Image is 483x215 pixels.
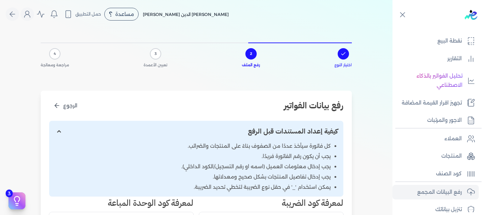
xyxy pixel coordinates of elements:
[144,62,167,68] span: تعيين الأعمدة
[49,197,193,209] h3: لمعرفة كود الوحدة المباعة
[444,134,462,143] p: العملاء
[392,185,479,200] a: رفع البيانات المجمع
[63,102,77,109] span: الرجوع
[55,163,331,170] li: يجب إدخال معلومات العميل (اسمه او رقم التسجيل/الكود الداخلي).
[199,197,343,209] h3: لمعرفة كود الضريبة
[242,62,260,68] span: رفع الملف
[115,12,134,17] span: مساعدة
[435,205,462,214] p: تنزيل بياناتك
[143,12,229,17] span: [PERSON_NAME] الدين [PERSON_NAME]
[437,36,462,46] p: نقطة البيع
[392,34,479,49] a: نقطة البيع
[54,51,56,57] span: 4
[55,183,331,191] li: يمكن استخدام '_' في حقل نوع الضريبة لتخطي تحديد الضريبة.
[392,131,479,146] a: العملاء
[392,51,479,66] a: التقارير
[392,69,479,92] a: تحليل الفواتير بالذكاء الاصطناعي
[155,51,157,57] span: 3
[41,62,69,68] span: مراجعة ومعالجة
[417,188,462,197] p: رفع البيانات المجمع
[334,62,352,68] span: اختيار النوع
[6,189,13,197] span: 3
[441,152,462,161] p: المنتجات
[75,11,101,17] span: حمل التطبيق
[392,149,479,164] a: المنتجات
[250,51,252,57] span: 2
[55,173,331,181] li: يجب إدخال تفاصيل المنتجات بشكل صحيح ومعدلاتها.
[392,113,479,128] a: الاجور والمرتبات
[396,72,462,90] p: تحليل الفواتير بالذكاء الاصطناعي
[55,142,331,150] li: كل فاتورة سيأخذ عددًا من الصفوف بناءً على المنتجات والضرائب.
[49,99,82,112] button: الرجوع
[55,153,331,160] li: يجب أن يكون رقم الفاتورة فريدًا.
[436,169,462,179] p: كود الصنف
[62,8,103,20] button: حمل التطبيق
[284,99,343,112] h2: رفع بيانات الفواتير
[392,96,479,111] a: تجهيز اقرار القيمة المضافة
[447,54,462,63] p: التقارير
[392,166,479,181] a: كود الصنف
[104,8,139,21] div: مساعدة
[402,98,462,108] p: تجهيز اقرار القيمة المضافة
[427,116,462,125] p: الاجور والمرتبات
[465,10,477,20] img: logo
[8,192,25,209] button: 3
